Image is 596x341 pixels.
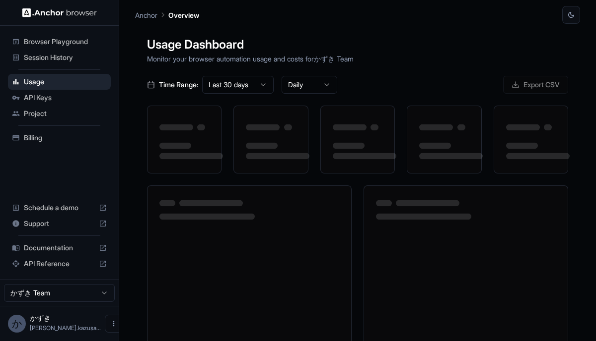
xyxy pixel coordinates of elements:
[24,53,107,62] span: Session History
[24,259,95,269] span: API Reference
[8,74,111,90] div: Usage
[147,54,568,64] p: Monitor your browser automation usage and costs for かずき Team
[24,77,107,87] span: Usage
[8,200,111,216] div: Schedule a demo
[22,8,97,17] img: Anchor Logo
[8,130,111,146] div: Billing
[147,36,568,54] h1: Usage Dashboard
[24,203,95,213] span: Schedule a demo
[8,315,26,333] div: か
[168,10,199,20] p: Overview
[24,93,107,103] span: API Keys
[24,109,107,118] span: Project
[8,106,111,121] div: Project
[24,219,95,228] span: Support
[8,50,111,65] div: Session History
[24,37,107,47] span: Browser Playground
[8,216,111,231] div: Support
[30,324,101,332] span: yoshiki.kazusa@gmail.com
[24,243,95,253] span: Documentation
[8,90,111,106] div: API Keys
[8,256,111,272] div: API Reference
[135,9,199,20] nav: breadcrumb
[8,34,111,50] div: Browser Playground
[8,240,111,256] div: Documentation
[30,314,51,322] span: かずき
[159,80,198,90] span: Time Range:
[24,133,107,143] span: Billing
[135,10,157,20] p: Anchor
[105,315,123,333] button: Open menu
